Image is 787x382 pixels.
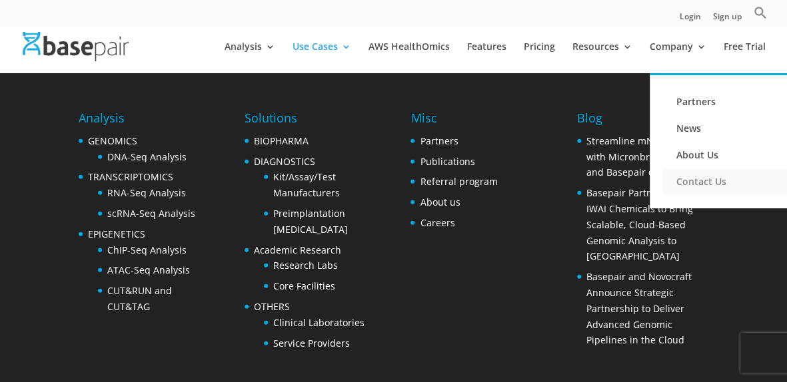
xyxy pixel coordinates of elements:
[273,337,350,349] a: Service Providers
[254,155,315,168] a: DIAGNOSTICS
[524,42,555,73] a: Pricing
[754,6,767,19] svg: Search
[254,244,341,256] a: Academic Research
[754,6,767,27] a: Search Icon Link
[273,280,335,292] a: Core Facilities
[88,170,173,183] a: TRANSCRIPTOMICS
[369,42,450,73] a: AWS HealthOmics
[273,316,365,329] a: Clinical Laboratories
[572,42,632,73] a: Resources
[586,186,693,262] a: Basepair Partners with IWAI Chemicals to Bring Scalable, Cloud-Based Genomic Analysis to [GEOGRAP...
[107,186,186,199] a: RNA-Seq Analysis
[586,134,704,179] a: Streamline mNGS analysis with Micronbrane Medical and Basepair on AWS
[650,42,706,73] a: Company
[586,270,692,346] a: Basepair and Novocraft Announce Strategic Partnership to Deliver Advanced Genomic Pipelines in th...
[254,134,309,147] a: BIOPHARMA
[107,244,187,256] a: ChIP-Seq Analysis
[467,42,506,73] a: Features
[420,134,458,147] a: Partners
[577,109,708,133] h4: Blog
[724,42,766,73] a: Free Trial
[420,175,497,188] a: Referral program
[107,284,172,313] a: CUT&RUN and CUT&TAG
[107,264,190,276] a: ATAC-Seq Analysis
[273,207,348,236] a: Preimplantation [MEDICAL_DATA]
[225,42,275,73] a: Analysis
[293,42,351,73] a: Use Cases
[273,170,340,199] a: Kit/Assay/Test Manufacturers
[713,13,742,27] a: Sign up
[680,13,701,27] a: Login
[107,150,187,163] a: DNA-Seq Analysis
[107,207,195,220] a: scRNA-Seq Analysis
[420,216,454,229] a: Careers
[254,300,290,313] a: OTHERS
[420,196,460,208] a: About us
[410,109,497,133] h4: Misc
[88,228,145,240] a: EPIGENETICS
[245,109,376,133] h4: Solutions
[79,109,210,133] h4: Analysis
[88,134,137,147] a: GENOMICS
[273,259,338,272] a: Research Labs
[23,32,129,61] img: Basepair
[420,155,474,168] a: Publications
